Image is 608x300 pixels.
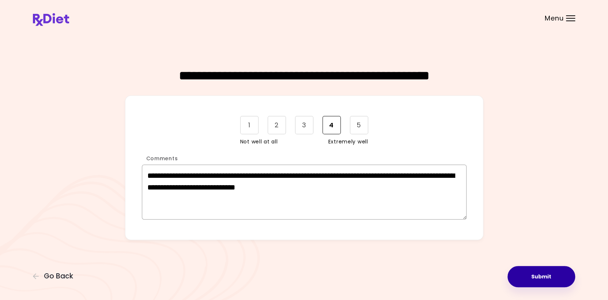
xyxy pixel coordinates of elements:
[33,13,69,26] img: RxDiet
[350,116,368,134] div: 5
[142,155,178,162] label: Comments
[33,272,77,280] button: Go Back
[240,136,278,148] span: Not well at all
[322,116,341,134] div: 4
[240,116,258,134] div: 1
[545,15,563,22] span: Menu
[507,266,575,287] button: Submit
[44,272,73,280] span: Go Back
[295,116,313,134] div: 3
[328,136,368,148] span: Extremely well
[268,116,286,134] div: 2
